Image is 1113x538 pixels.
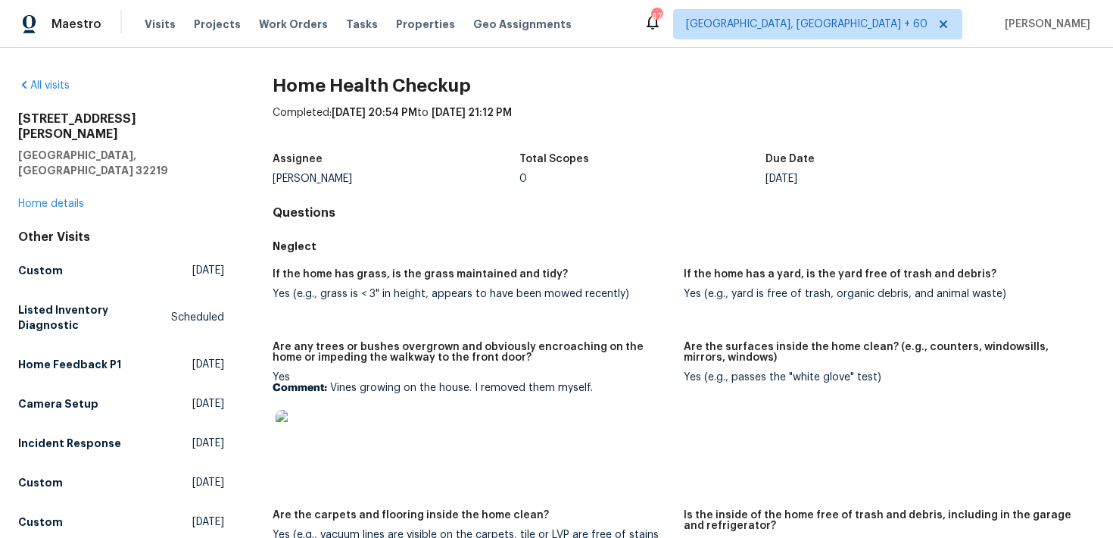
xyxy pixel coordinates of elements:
[273,383,672,393] p: Vines growing on the house. I removed them myself.
[18,436,121,451] h5: Incident Response
[18,148,224,178] h5: [GEOGRAPHIC_DATA], [GEOGRAPHIC_DATA] 32219
[192,396,224,411] span: [DATE]
[18,390,224,418] a: Camera Setup[DATE]
[273,383,327,393] b: Comment:
[346,19,378,30] span: Tasks
[51,17,101,32] span: Maestro
[999,17,1090,32] span: [PERSON_NAME]
[432,108,512,118] span: [DATE] 21:12 PM
[18,469,224,496] a: Custom[DATE]
[18,302,171,333] h5: Listed Inventory Diagnostic
[332,108,417,118] span: [DATE] 20:54 PM
[473,17,572,32] span: Geo Assignments
[273,510,549,521] h5: Are the carpets and flooring inside the home clean?
[259,17,328,32] span: Work Orders
[273,105,1095,145] div: Completed: to
[18,396,98,411] h5: Camera Setup
[273,372,672,468] div: Yes
[273,289,672,299] div: Yes (e.g., grass is < 3" in height, appears to have been mowed recently)
[273,269,568,280] h5: If the home has grass, is the grass maintained and tidy?
[18,80,70,91] a: All visits
[273,239,1095,254] h5: Neglect
[273,154,323,164] h5: Assignee
[18,515,63,530] h5: Custom
[686,17,927,32] span: [GEOGRAPHIC_DATA], [GEOGRAPHIC_DATA] + 60
[192,515,224,530] span: [DATE]
[18,357,121,372] h5: Home Feedback P1
[18,111,224,142] h2: [STREET_ADDRESS][PERSON_NAME]
[273,78,1095,93] h2: Home Health Checkup
[684,342,1083,363] h5: Are the surfaces inside the home clean? (e.g., counters, windowsills, mirrors, windows)
[18,430,224,457] a: Incident Response[DATE]
[194,17,241,32] span: Projects
[18,263,63,278] h5: Custom
[651,9,662,24] div: 474
[273,205,1095,221] h4: Questions
[192,475,224,490] span: [DATE]
[192,263,224,278] span: [DATE]
[519,154,589,164] h5: Total Scopes
[192,357,224,372] span: [DATE]
[684,269,996,280] h5: If the home has a yard, is the yard free of trash and debris?
[18,230,224,245] div: Other Visits
[396,17,455,32] span: Properties
[192,436,224,451] span: [DATE]
[684,372,1083,383] div: Yes (e.g., passes the "white glove" test)
[145,17,176,32] span: Visits
[519,174,766,184] div: 0
[18,508,224,536] a: Custom[DATE]
[18,296,224,339] a: Listed Inventory DiagnosticScheduled
[273,342,672,363] h5: Are any trees or bushes overgrown and obviously encroaching on the home or impeding the walkway t...
[273,174,519,184] div: [PERSON_NAME]
[18,199,84,209] a: Home details
[765,154,815,164] h5: Due Date
[765,174,1012,184] div: [DATE]
[18,351,224,378] a: Home Feedback P1[DATE]
[18,475,63,490] h5: Custom
[171,310,224,325] span: Scheduled
[18,257,224,284] a: Custom[DATE]
[684,289,1083,299] div: Yes (e.g., yard is free of trash, organic debris, and animal waste)
[684,510,1083,531] h5: Is the inside of the home free of trash and debris, including in the garage and refrigerator?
